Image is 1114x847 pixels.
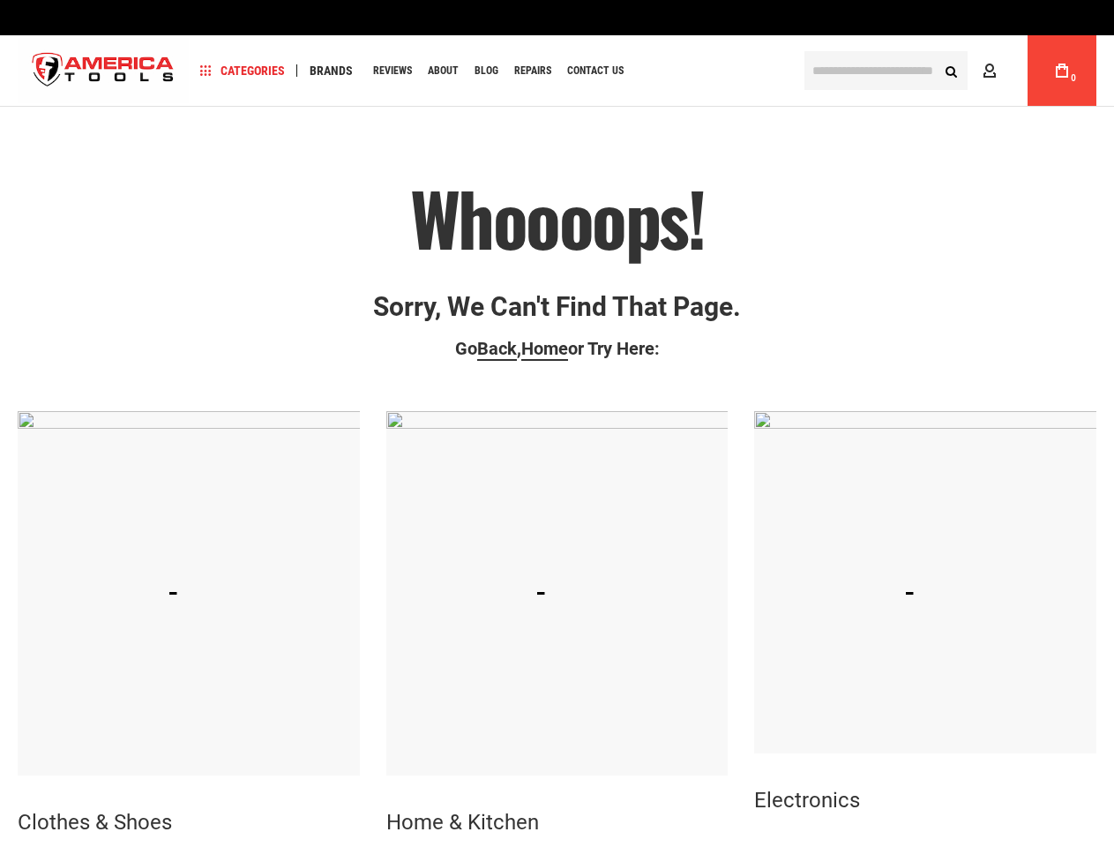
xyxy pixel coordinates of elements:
[18,38,189,104] img: America Tools
[559,59,632,83] a: Contact Us
[506,59,559,83] a: Repairs
[754,788,860,813] a: Electronics
[477,338,517,359] span: Back
[428,65,459,76] span: About
[386,810,539,835] a: Home & Kitchen
[475,65,498,76] span: Blog
[365,59,420,83] a: Reviews
[18,292,1096,321] p: Sorry, we can't find that page.
[420,59,467,83] a: About
[477,338,517,361] a: Back
[934,54,968,87] button: Search
[18,339,1096,358] p: Go , or Try Here:
[18,38,189,104] a: store logo
[1071,73,1076,83] span: 0
[1045,35,1079,106] a: 0
[467,59,506,83] a: Blog
[521,338,568,359] span: Home
[18,810,172,835] a: Clothes & Shoes
[373,65,412,76] span: Reviews
[200,64,285,77] span: Categories
[521,338,568,361] a: Home
[302,59,361,83] a: Brands
[567,65,624,76] span: Contact Us
[192,59,293,83] a: Categories
[18,177,1096,257] h1: Whoooops!
[310,64,353,77] span: Brands
[514,65,551,76] span: Repairs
